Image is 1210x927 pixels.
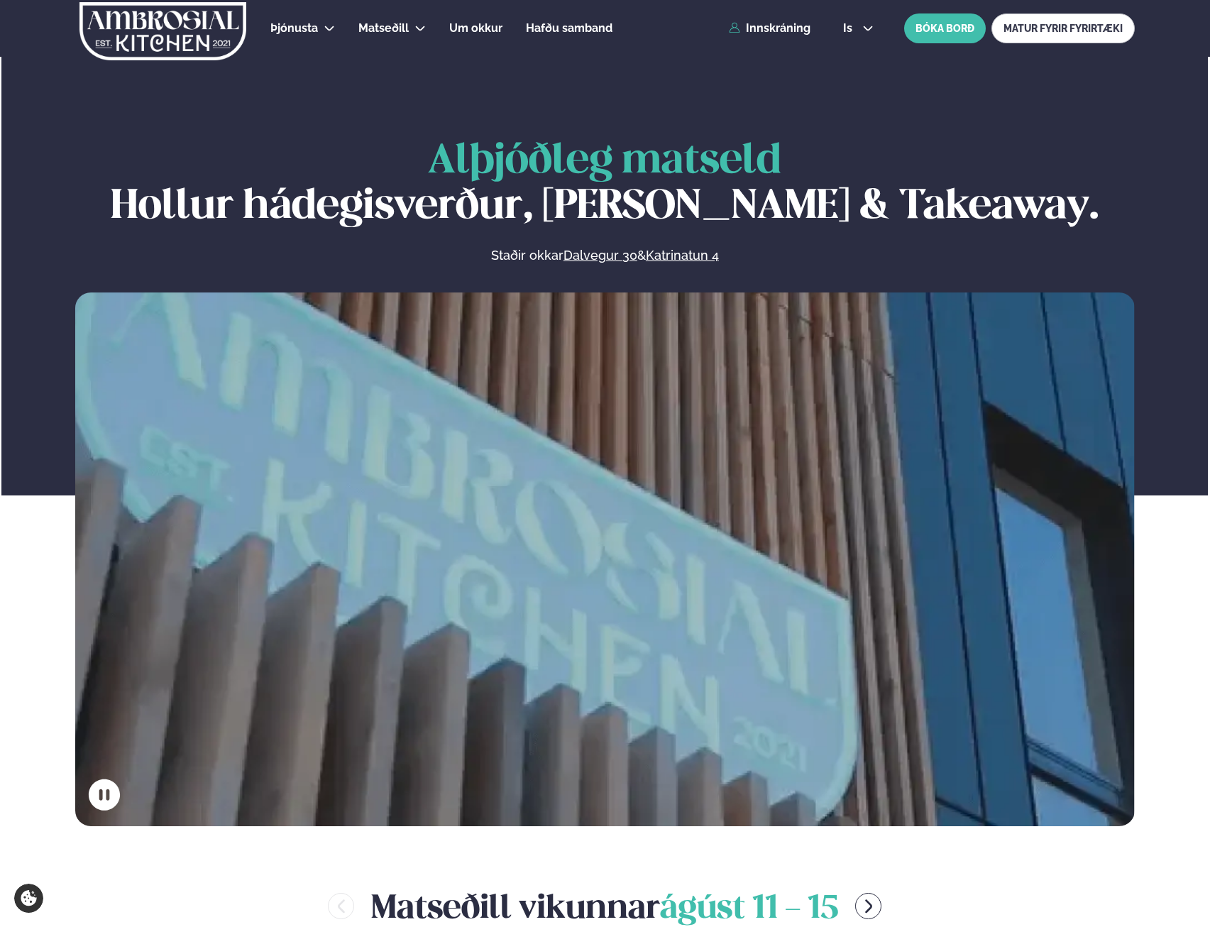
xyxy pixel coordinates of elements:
span: ágúst 11 - 15 [660,894,838,925]
a: Hafðu samband [526,20,612,37]
a: Innskráning [729,22,810,35]
a: Um okkur [449,20,502,37]
span: Hafðu samband [526,21,612,35]
p: Staðir okkar & [336,247,873,264]
a: Dalvegur 30 [563,247,637,264]
span: is [843,23,857,34]
button: is [832,23,885,34]
button: BÓKA BORÐ [904,13,986,43]
h1: Hollur hádegisverður, [PERSON_NAME] & Takeaway. [75,139,1135,230]
a: MATUR FYRIR FYRIRTÆKI [991,13,1135,43]
a: Matseðill [358,20,409,37]
button: menu-btn-left [328,893,354,919]
img: logo [78,2,248,60]
a: Cookie settings [14,884,43,913]
button: menu-btn-right [855,893,881,919]
span: Matseðill [358,21,409,35]
span: Alþjóðleg matseld [428,142,781,181]
a: Katrinatun 4 [646,247,719,264]
a: Þjónusta [270,20,318,37]
span: Þjónusta [270,21,318,35]
span: Um okkur [449,21,502,35]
